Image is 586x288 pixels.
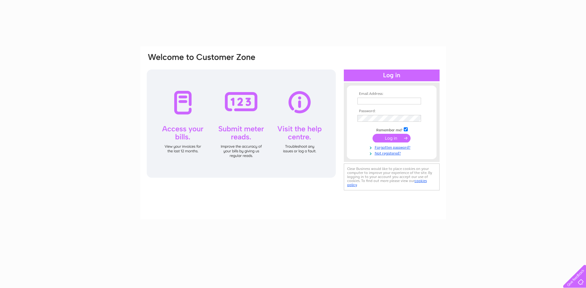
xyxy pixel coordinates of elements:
[356,92,428,96] th: Email Address:
[373,134,411,142] input: Submit
[357,150,428,156] a: Not registered?
[357,144,428,150] a: Forgotten password?
[344,163,440,190] div: Clear Business would like to place cookies on your computer to improve your experience of the sit...
[356,109,428,113] th: Password:
[356,126,428,133] td: Remember me?
[347,179,427,187] a: cookies policy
